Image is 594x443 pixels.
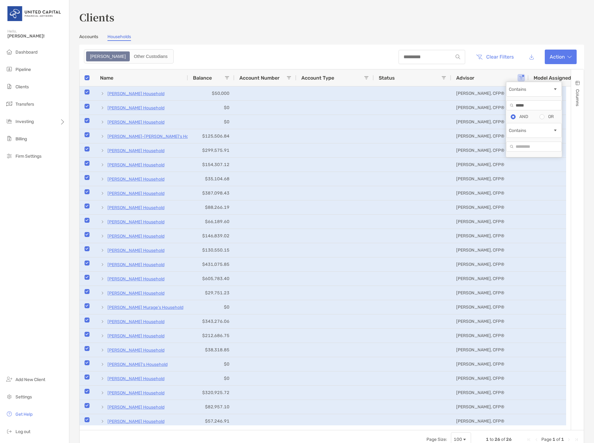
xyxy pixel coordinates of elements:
div: [PERSON_NAME], CFP® [451,357,529,371]
input: Filter Value [506,100,562,110]
div: $130,550.15 [188,243,234,257]
img: clients icon [6,83,13,90]
div: [PERSON_NAME], CFP® [451,200,529,214]
div: Next Page [566,437,571,442]
p: [PERSON_NAME] Household [107,90,164,98]
a: [PERSON_NAME] Household [107,104,164,112]
div: [PERSON_NAME], CFP® [451,371,529,385]
a: [PERSON_NAME] Household [107,403,164,411]
span: Investing [15,119,34,124]
div: [PERSON_NAME], CFP® [451,101,529,115]
div: $125,506.84 [188,129,234,143]
a: [PERSON_NAME] Household [107,118,164,126]
div: $387,098.43 [188,186,234,200]
p: [PERSON_NAME] Murage's Household [107,304,183,311]
div: [PERSON_NAME], CFP® [451,186,529,200]
div: $50,000 [188,86,234,100]
div: [PERSON_NAME], CFP® [451,158,529,172]
div: [PERSON_NAME], CFP® [451,215,529,229]
div: [PERSON_NAME], CFP® [451,314,529,328]
span: [PERSON_NAME]! [7,33,65,39]
h3: Clients [79,10,584,24]
a: [PERSON_NAME] Household [107,204,164,212]
div: First Page [526,437,531,442]
span: Name [100,75,113,81]
div: $88,266.19 [188,200,234,214]
div: [PERSON_NAME], CFP® [451,286,529,300]
a: [PERSON_NAME] Household [107,218,164,226]
img: dashboard icon [6,48,13,55]
div: [PERSON_NAME], CFP® [451,300,529,314]
span: Transfers [15,102,34,107]
img: settings icon [6,393,13,400]
p: [PERSON_NAME] Household [107,418,164,425]
a: Accounts [79,34,98,41]
a: [PERSON_NAME] Household [107,332,164,340]
div: Other Custodians [130,52,171,61]
div: $0 [188,371,234,385]
a: [PERSON_NAME] Household [107,175,164,183]
p: [PERSON_NAME] Household [107,147,164,155]
span: Balance [193,75,212,81]
div: [PERSON_NAME], CFP® [451,257,529,271]
div: [PERSON_NAME], CFP® [451,243,529,257]
span: Add New Client [15,377,45,382]
span: 26 [495,437,500,442]
span: Page [541,437,552,442]
div: Contains [509,87,553,92]
p: [PERSON_NAME] Household [107,161,164,169]
div: $431,075.85 [188,257,234,271]
img: firm-settings icon [6,152,13,160]
div: [PERSON_NAME], CFP® [451,143,529,157]
span: Log out [15,429,30,434]
div: $0 [188,101,234,115]
a: [PERSON_NAME] Household [107,275,164,283]
a: [PERSON_NAME]'s Household [107,361,168,368]
div: $343,276.06 [188,314,234,328]
div: Contains [509,128,553,133]
div: $605,783.40 [188,272,234,286]
span: Status [379,75,395,81]
span: Dashboard [15,50,37,55]
img: pipeline icon [6,65,13,73]
span: 26 [506,437,512,442]
a: [PERSON_NAME] Household [107,232,164,240]
div: Filtering operator [506,123,562,138]
div: [PERSON_NAME], CFP® [451,229,529,243]
div: Column Filter [506,81,562,157]
a: [PERSON_NAME] Household [107,289,164,297]
div: [PERSON_NAME], CFP® [451,129,529,143]
span: Model Assigned [534,75,571,81]
a: [PERSON_NAME] Household [107,190,164,197]
img: add_new_client icon [6,375,13,383]
div: Previous Page [534,437,539,442]
div: $38,318.85 [188,343,234,357]
a: [PERSON_NAME]-[PERSON_NAME]'s Household [107,133,204,140]
span: Settings [15,394,32,400]
div: $0 [188,357,234,371]
img: arrow [567,55,572,59]
img: input icon [456,55,460,59]
div: [PERSON_NAME], CFP® [451,115,529,129]
a: [PERSON_NAME] Household [107,346,164,354]
a: [PERSON_NAME] Household [107,247,164,254]
span: Billing [15,136,27,142]
button: Clear Filters [471,50,518,64]
img: investing icon [6,117,13,125]
span: Advisor [456,75,474,81]
div: 100 [454,437,462,442]
span: of [556,437,560,442]
span: 1 [553,437,555,442]
div: Page Size: [426,437,447,442]
div: $299,575.91 [188,143,234,157]
img: United Capital Logo [7,2,62,25]
div: $0 [188,115,234,129]
a: [PERSON_NAME] Household [107,375,164,383]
